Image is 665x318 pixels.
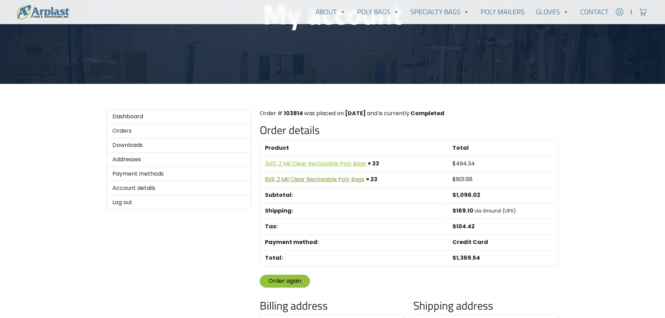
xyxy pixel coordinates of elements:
[409,108,445,118] mark: Completed
[452,160,475,168] bdi: 494.34
[530,5,575,19] a: Gloves
[452,175,473,183] bdi: 601.68
[344,108,367,118] mark: [DATE]
[265,160,366,168] a: 3x10, 2 Mil Clear Reclosable Poly Bags
[17,5,69,20] img: logo
[261,141,447,155] th: Product
[452,254,480,262] span: 1,369.54
[106,138,252,153] a: Downloads
[106,124,252,138] a: Orders
[366,175,377,183] strong: × 23
[630,8,632,16] span: |
[452,222,475,230] span: 104.42
[106,181,252,195] a: Account details
[261,203,447,218] th: Shipping:
[575,5,614,19] a: Contact
[260,123,559,136] h2: Order details
[452,222,456,230] span: $
[452,160,456,168] span: $
[368,160,379,168] strong: × 33
[282,108,304,118] mark: 103814
[452,191,480,199] span: 1,096.02
[260,109,559,118] p: Order # was placed on and is currently .
[260,275,310,288] a: Order again
[452,207,456,215] span: $
[261,250,447,265] th: Total:
[261,187,447,202] th: Subtotal:
[474,207,516,214] small: via Ground (UPS)
[261,235,447,250] th: Payment method:
[413,299,559,312] h2: Shipping address
[310,5,352,19] a: About
[261,219,447,234] th: Tax:
[452,175,456,183] span: $
[452,207,473,215] span: 169.10
[452,254,456,262] span: $
[448,141,558,155] th: Total
[352,5,405,19] a: Poly Bags
[452,191,456,199] span: $
[475,5,530,19] a: Poly Mailers
[106,167,252,181] a: Payment methods
[405,5,475,19] a: Specialty Bags
[260,299,405,312] h2: Billing address
[265,175,364,183] a: 6x9, 2 Mil Clear Reclosable Poly Bags
[106,195,252,210] a: Log out
[106,153,252,167] a: Addresses
[448,235,558,250] td: Credit Card
[106,109,252,124] a: Dashboard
